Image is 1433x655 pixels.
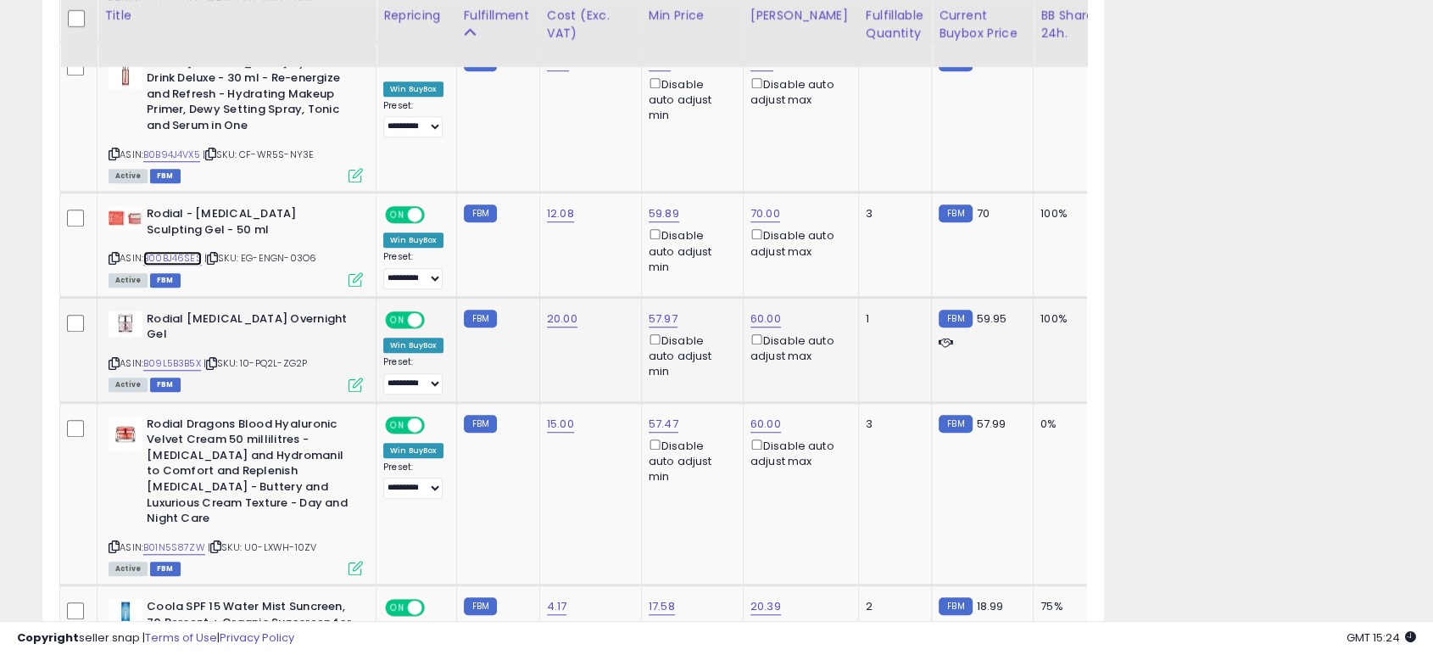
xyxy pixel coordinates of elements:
[547,598,567,615] a: 4.17
[464,7,532,25] div: Fulfillment
[750,416,781,433] a: 60.00
[750,311,781,327] a: 60.00
[649,311,677,327] a: 57.97
[143,356,201,371] a: B09L5B3B5X
[150,273,181,288] span: FBM
[147,417,353,531] b: Rodial Dragons Blood Hyaluronic Velvet Cream 50 millilitres - [MEDICAL_DATA] and Hydromanil to Co...
[109,311,142,337] img: 31EAp1jkqzL._SL40_.jpg
[383,7,449,25] div: Repricing
[17,630,294,647] div: seller snap | |
[939,204,972,222] small: FBM
[220,630,294,646] a: Privacy Policy
[977,598,1004,614] span: 18.99
[866,417,918,432] div: 3
[464,310,497,327] small: FBM
[866,599,918,614] div: 2
[547,205,574,222] a: 12.08
[464,597,497,615] small: FBM
[208,540,316,554] span: | SKU: U0-LXWH-10ZV
[383,338,443,353] div: Win BuyBox
[387,312,408,327] span: ON
[649,436,730,485] div: Disable auto adjust min
[866,7,924,42] div: Fulfillable Quantity
[1040,206,1096,221] div: 100%
[383,443,443,458] div: Win BuyBox
[939,310,972,327] small: FBM
[977,205,990,221] span: 70
[147,206,353,242] b: Rodial - [MEDICAL_DATA] Sculpting Gel - 50 ml
[387,208,408,222] span: ON
[750,75,845,108] div: Disable auto adjust max
[387,417,408,432] span: ON
[464,415,497,433] small: FBM
[383,251,443,289] div: Preset:
[383,462,443,500] div: Preset:
[150,378,181,392] span: FBM
[649,75,730,124] div: Disable auto adjust min
[109,206,363,285] div: ASIN:
[109,55,142,89] img: 3110uRgKmJL._SL40_.jpg
[143,540,205,555] a: B01N5S87ZW
[750,7,851,25] div: [PERSON_NAME]
[109,311,363,390] div: ASIN:
[1040,311,1096,327] div: 100%
[750,226,845,259] div: Disable auto adjust max
[977,416,1006,432] span: 57.99
[109,562,148,576] span: All listings currently available for purchase on Amazon
[204,251,316,265] span: | SKU: EG-ENGN-03O6
[150,562,181,576] span: FBM
[422,208,449,222] span: OFF
[109,599,142,633] img: 31ZRdX7RO9L._SL40_.jpg
[547,311,577,327] a: 20.00
[547,416,574,433] a: 15.00
[204,356,307,370] span: | SKU: 10-PQ2L-ZG2P
[1040,7,1102,42] div: BB Share 24h.
[17,630,79,646] strong: Copyright
[977,311,1007,327] span: 59.95
[383,81,443,97] div: Win BuyBox
[109,55,363,181] div: ASIN:
[866,311,918,327] div: 1
[750,331,845,364] div: Disable auto adjust max
[109,417,363,574] div: ASIN:
[464,204,497,222] small: FBM
[383,100,443,138] div: Preset:
[547,7,634,42] div: Cost (Exc. VAT)
[750,205,780,222] a: 70.00
[422,312,449,327] span: OFF
[109,206,142,229] img: 41uFnNAoXTL._SL40_.jpg
[109,169,148,183] span: All listings currently available for purchase on Amazon
[383,356,443,395] div: Preset:
[1040,599,1096,614] div: 75%
[866,206,918,221] div: 3
[977,54,1001,70] span: 9.98
[649,226,730,275] div: Disable auto adjust min
[939,7,1026,42] div: Current Buybox Price
[145,630,217,646] a: Terms of Use
[104,7,369,25] div: Title
[649,598,675,615] a: 17.58
[147,55,353,138] b: Rodial [MEDICAL_DATA] Hyaluronic Drink Deluxe - 30 ml - Re-energize and Refresh - Hydrating Makeu...
[649,416,678,433] a: 57.47
[143,148,200,162] a: B0B94J4VX5
[203,148,314,161] span: | SKU: CF-WR5S-NY3E
[939,415,972,433] small: FBM
[383,232,443,248] div: Win BuyBox
[387,601,408,615] span: ON
[649,7,736,25] div: Min Price
[150,169,181,183] span: FBM
[422,417,449,432] span: OFF
[750,598,781,615] a: 20.39
[649,331,730,380] div: Disable auto adjust min
[750,436,845,469] div: Disable auto adjust max
[147,311,353,347] b: Rodial [MEDICAL_DATA] Overnight Gel
[649,205,679,222] a: 59.89
[109,378,148,392] span: All listings currently available for purchase on Amazon
[939,597,972,615] small: FBM
[109,417,142,451] img: 31Qol0fTlsL._SL40_.jpg
[143,251,202,266] a: B00BJ46SES
[109,273,148,288] span: All listings currently available for purchase on Amazon
[1040,417,1096,432] div: 0%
